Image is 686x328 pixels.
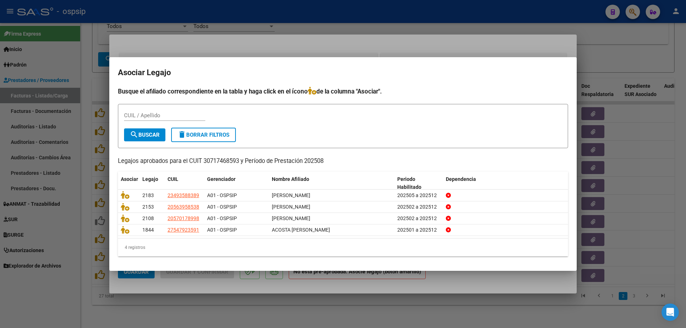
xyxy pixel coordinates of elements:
[168,204,199,210] span: 20563958538
[397,214,440,223] div: 202502 a 202512
[118,157,568,166] p: Legajos aprobados para el CUIT 30717468593 y Período de Prestación 202508
[121,176,138,182] span: Asociar
[272,227,330,233] span: ACOSTA PAULINA SHERMIE
[130,130,138,139] mat-icon: search
[171,128,236,142] button: Borrar Filtros
[142,176,158,182] span: Legajo
[142,204,154,210] span: 2153
[130,132,160,138] span: Buscar
[124,128,165,141] button: Buscar
[443,172,568,195] datatable-header-cell: Dependencia
[207,215,237,221] span: A01 - OSPSIP
[662,304,679,321] div: Open Intercom Messenger
[142,192,154,198] span: 2183
[142,227,154,233] span: 1844
[165,172,204,195] datatable-header-cell: CUIL
[118,238,568,256] div: 4 registros
[118,172,140,195] datatable-header-cell: Asociar
[272,215,310,221] span: CASTRO LIAN EZEQUIEL
[168,192,199,198] span: 23493588389
[397,203,440,211] div: 202502 a 202512
[397,226,440,234] div: 202501 a 202512
[269,172,394,195] datatable-header-cell: Nombre Afiliado
[178,130,186,139] mat-icon: delete
[397,191,440,200] div: 202505 a 202512
[142,215,154,221] span: 2108
[207,176,235,182] span: Gerenciador
[118,87,568,96] h4: Busque el afiliado correspondiente en la tabla y haga click en el ícono de la columna "Asociar".
[140,172,165,195] datatable-header-cell: Legajo
[207,192,237,198] span: A01 - OSPSIP
[272,204,310,210] span: MEDINA MATEO
[118,66,568,79] h2: Asociar Legajo
[204,172,269,195] datatable-header-cell: Gerenciador
[207,227,237,233] span: A01 - OSPSIP
[397,176,421,190] span: Periodo Habilitado
[394,172,443,195] datatable-header-cell: Periodo Habilitado
[272,192,310,198] span: CORNARA LUCA AGUSTIN
[207,204,237,210] span: A01 - OSPSIP
[168,176,178,182] span: CUIL
[272,176,309,182] span: Nombre Afiliado
[168,227,199,233] span: 27547923591
[446,176,476,182] span: Dependencia
[178,132,229,138] span: Borrar Filtros
[168,215,199,221] span: 20570178998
